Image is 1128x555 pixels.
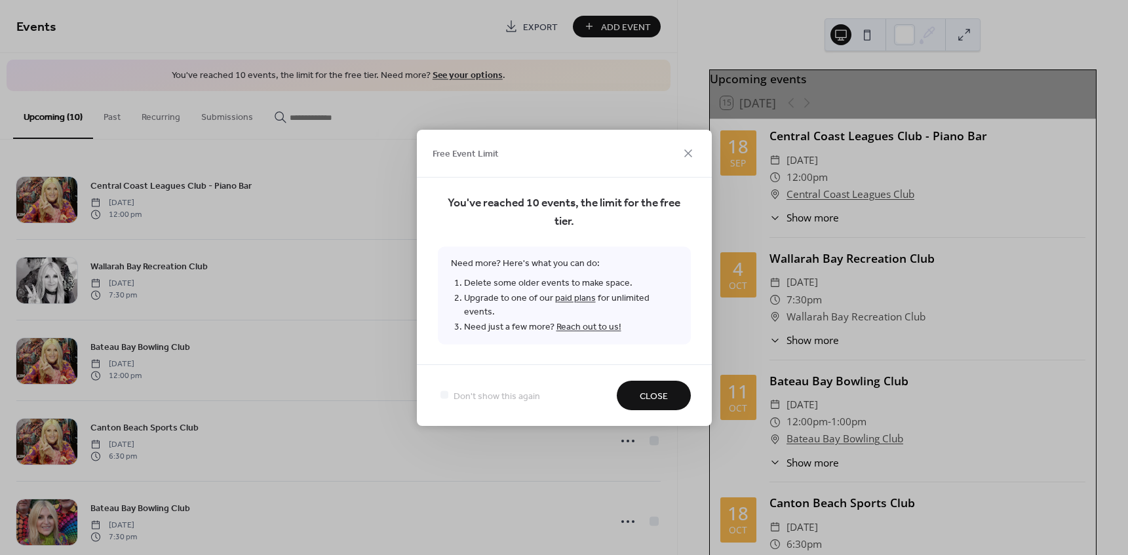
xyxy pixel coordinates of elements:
[464,319,678,334] li: Need just a few more?
[438,246,691,344] span: Need more? Here's what you can do:
[555,289,596,307] a: paid plans
[454,389,540,403] span: Don't show this again
[464,290,678,319] li: Upgrade to one of our for unlimited events.
[556,318,621,335] a: Reach out to us!
[640,389,668,403] span: Close
[433,147,499,161] span: Free Event Limit
[617,381,691,410] button: Close
[438,194,691,231] span: You've reached 10 events, the limit for the free tier.
[464,275,678,290] li: Delete some older events to make space.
